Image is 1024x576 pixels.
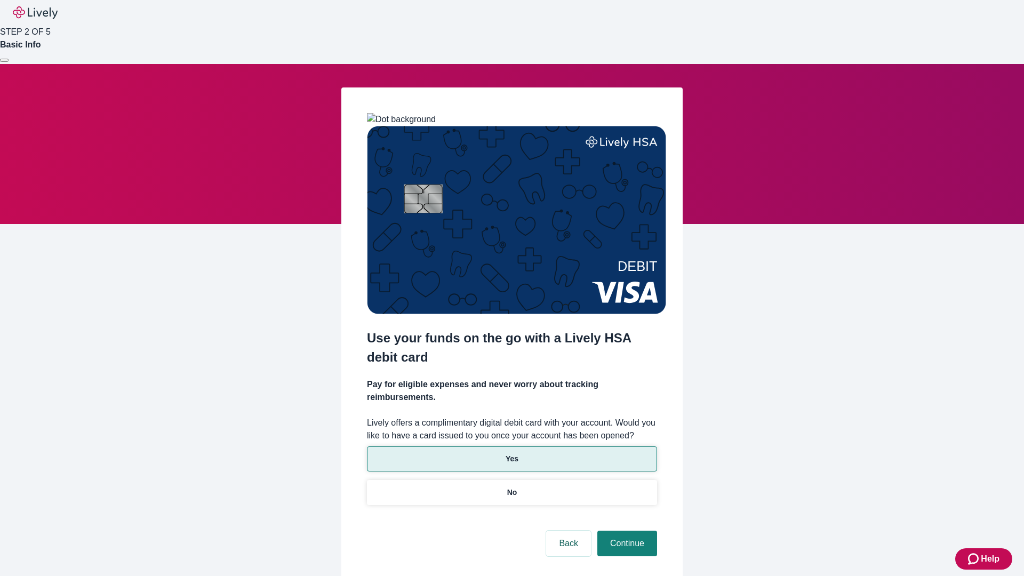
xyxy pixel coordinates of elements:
[367,113,436,126] img: Dot background
[13,6,58,19] img: Lively
[367,446,657,471] button: Yes
[507,487,517,498] p: No
[367,329,657,367] h2: Use your funds on the go with a Lively HSA debit card
[981,553,999,565] span: Help
[506,453,518,465] p: Yes
[367,417,657,442] label: Lively offers a complimentary digital debit card with your account. Would you like to have a card...
[546,531,591,556] button: Back
[597,531,657,556] button: Continue
[367,378,657,404] h4: Pay for eligible expenses and never worry about tracking reimbursements.
[955,548,1012,570] button: Zendesk support iconHelp
[367,480,657,505] button: No
[367,126,666,314] img: Debit card
[968,553,981,565] svg: Zendesk support icon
